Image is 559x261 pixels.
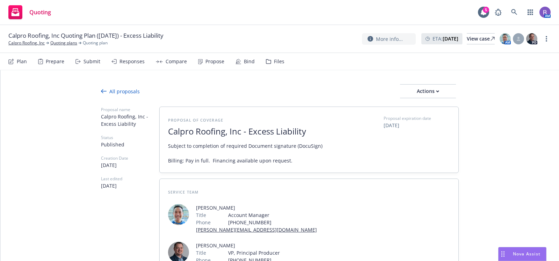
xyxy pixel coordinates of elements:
span: ETA : [433,35,458,42]
span: Phone [196,219,211,226]
span: [DATE] [101,182,159,189]
span: Creation Date [101,155,159,161]
span: [PHONE_NUMBER] [228,219,317,226]
img: photo [526,33,537,44]
span: Quoting plan [83,40,108,46]
span: Published [101,141,159,148]
span: Proposal expiration date [384,115,431,122]
div: View case [467,34,495,44]
span: Subject to completion of required Document signature (DocuSign) Billing: Pay in full. Financing a... [168,142,322,164]
a: Search [507,5,521,19]
button: Actions [400,84,456,98]
a: more [542,35,551,43]
span: Title [196,211,206,219]
div: Responses [119,59,145,64]
strong: [DATE] [443,35,458,42]
a: Report a Bug [491,5,505,19]
a: Quoting [6,2,54,22]
div: Drag to move [499,247,507,261]
span: [DATE] [101,161,159,169]
span: Calpro Roofing, Inc - Excess Liability [168,126,339,137]
span: [PERSON_NAME] [196,204,317,211]
span: More info... [376,35,403,43]
span: Proposal name [101,107,159,113]
span: VP, Principal Producer [228,249,356,256]
div: Compare [166,59,187,64]
span: Title [196,249,206,256]
img: photo [500,33,511,44]
a: [PERSON_NAME][EMAIL_ADDRESS][DOMAIN_NAME] [196,226,317,233]
span: Service Team [168,189,198,195]
span: Status [101,135,159,141]
div: Bind [244,59,255,64]
span: Account Manager [228,211,317,219]
div: All proposals [101,88,140,95]
img: photo [539,7,551,18]
div: Submit [84,59,100,64]
div: Files [274,59,284,64]
button: Nova Assist [498,247,546,261]
button: More info... [362,33,416,45]
a: Switch app [523,5,537,19]
a: Calpro Roofing, Inc [8,40,45,46]
div: Plan [17,59,27,64]
span: Nova Assist [513,251,540,257]
img: employee photo [168,204,189,225]
span: Last edited [101,176,159,182]
a: Quoting plans [50,40,77,46]
span: Calpro Roofing, Inc - Excess Liability [101,113,159,128]
span: [DATE] [384,122,450,129]
span: Proposal of coverage [168,117,223,123]
span: Quoting [29,9,51,15]
span: [PERSON_NAME] [196,242,356,249]
div: Prepare [46,59,64,64]
a: View case [467,33,495,44]
span: Calpro Roofing, Inc Quoting Plan ([DATE]) - Excess Liability [8,31,164,40]
div: 5 [483,7,489,13]
div: Propose [205,59,224,64]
